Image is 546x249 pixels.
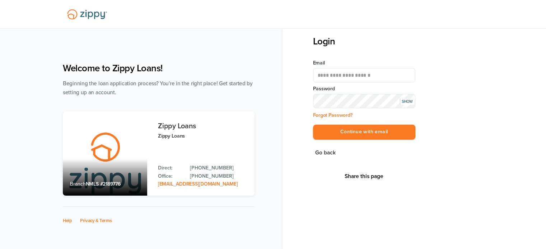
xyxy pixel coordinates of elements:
[313,59,415,67] label: Email
[158,172,183,180] p: Office:
[63,218,72,224] a: Help
[86,181,121,187] span: NMLS #2189776
[70,181,86,187] span: Branch
[158,132,247,140] p: Zippy Loans
[313,94,415,108] input: Input Password
[313,112,353,118] a: Forgot Password?
[63,63,255,74] h1: Welcome to Zippy Loans!
[190,164,247,172] a: Direct Phone: 512-975-2947
[313,85,415,92] label: Password
[400,99,414,105] div: SHOW
[313,148,338,158] button: Go back
[63,80,253,96] span: Beginning the loan application process? You're in the right place! Get started by setting up an a...
[158,164,183,172] p: Direct:
[313,125,415,139] button: Continue with email
[158,181,238,187] a: Email Address: zippyguide@zippymh.com
[313,36,415,47] h3: Login
[190,172,247,180] a: Office Phone: 512-975-2947
[313,68,415,82] input: Email Address
[158,122,247,130] h3: Zippy Loans
[342,173,386,180] button: Share This Page
[80,218,112,224] a: Privacy & Terms
[63,6,111,23] img: Lender Logo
